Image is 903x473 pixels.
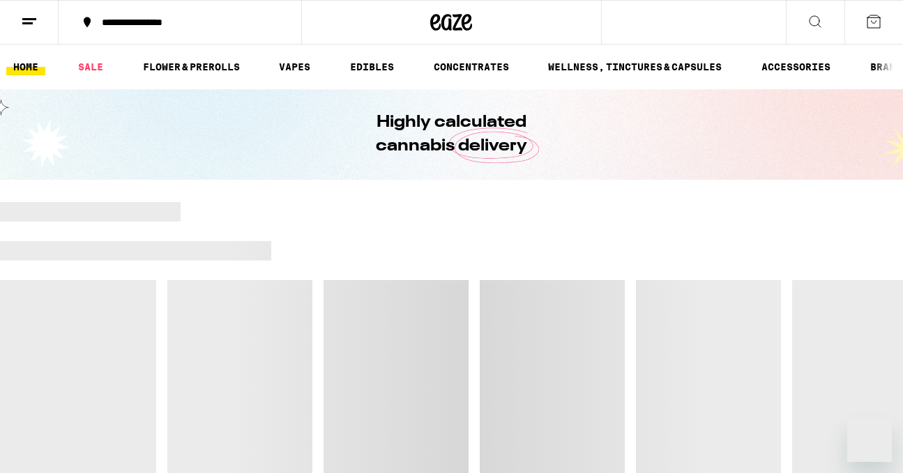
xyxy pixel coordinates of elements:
[337,111,567,158] h1: Highly calculated cannabis delivery
[136,59,247,75] a: FLOWER & PREROLLS
[754,59,837,75] a: ACCESSORIES
[272,59,317,75] a: VAPES
[6,59,45,75] a: HOME
[847,417,892,462] iframe: Button to launch messaging window
[71,59,110,75] a: SALE
[427,59,516,75] a: CONCENTRATES
[541,59,729,75] a: WELLNESS, TINCTURES & CAPSULES
[343,59,401,75] a: EDIBLES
